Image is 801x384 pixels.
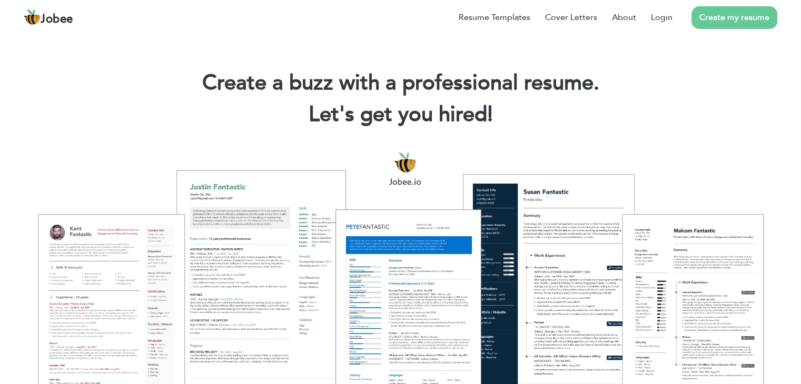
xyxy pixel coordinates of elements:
[612,11,636,24] a: About
[16,69,785,97] h1: Create a buzz with a professional resume.
[459,11,530,24] a: Resume Templates
[651,11,673,24] a: Login
[16,101,785,128] h2: Let's
[691,6,777,29] a: Create my resume
[360,100,493,129] span: get you hired!
[24,9,73,26] a: Jobee
[545,11,597,24] a: Cover Letters
[24,9,41,26] img: jobee.io
[41,14,73,25] span: Jobee
[488,100,492,129] span: |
